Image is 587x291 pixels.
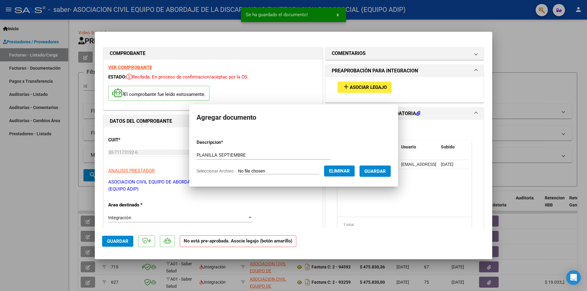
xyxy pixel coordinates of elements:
[326,107,483,120] mat-expansion-panel-header: DOCUMENTACIÓN RESPALDATORIA
[338,82,392,93] button: Asociar Legajo
[108,215,131,220] span: Integración
[350,85,387,90] span: Asociar Legajo
[326,47,483,60] mat-expansion-panel-header: COMENTARIOS
[332,50,366,57] h1: COMENTARIOS
[110,118,172,124] strong: DATOS DEL COMPROBANTE
[108,136,171,144] p: CUIT
[364,169,386,174] span: Guardar
[126,74,249,80] span: Recibida. En proceso de confirmacion/aceptac por la OS.
[197,139,255,146] p: Descripcion
[566,270,581,285] div: Open Intercom Messenger
[399,140,438,154] datatable-header-cell: Usuario
[469,140,500,154] datatable-header-cell: Acción
[441,162,453,167] span: [DATE]
[108,74,126,80] span: ESTADO:
[326,65,483,77] mat-expansion-panel-header: PREAPROBACIÓN PARA INTEGRACION
[108,179,318,192] p: ASOCIACION CIVIL EQUIPO DE ABORDAJE DE LA DISCAPACIDAD E INTEGRACION PSICOSOCIAL (EQUIPO ADIP)
[326,77,483,102] div: PREAPROBACIÓN PARA INTEGRACION
[102,236,133,247] button: Guardar
[329,168,350,174] span: Eliminar
[438,140,469,154] datatable-header-cell: Subido
[110,50,146,56] strong: COMPROBANTE
[246,12,308,18] span: Se ha guardado el documento!
[197,112,391,123] h2: Agregar documento
[441,144,455,149] span: Subido
[108,86,209,101] p: El comprobante fue leído exitosamente.
[342,83,350,90] mat-icon: add
[401,162,495,167] span: [EMAIL_ADDRESS][DOMAIN_NAME] - Equipo Adip
[324,166,355,176] button: Eliminar
[108,168,155,173] span: ANALISIS PRESTADOR
[337,12,339,17] span: x
[332,67,418,75] h1: PREAPROBACIÓN PARA INTEGRACION
[108,65,152,70] a: VER COMPROBANTE
[326,120,483,246] div: DOCUMENTACIÓN RESPALDATORIA
[338,217,471,232] div: 1 total
[107,238,128,244] span: Guardar
[180,235,296,247] strong: No está pre-aprobada. Asocie legajo (botón amarillo)
[401,144,416,149] span: Usuario
[197,169,234,173] span: Seleccionar Archivo
[108,202,171,209] p: Area destinado *
[360,166,391,177] button: Guardar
